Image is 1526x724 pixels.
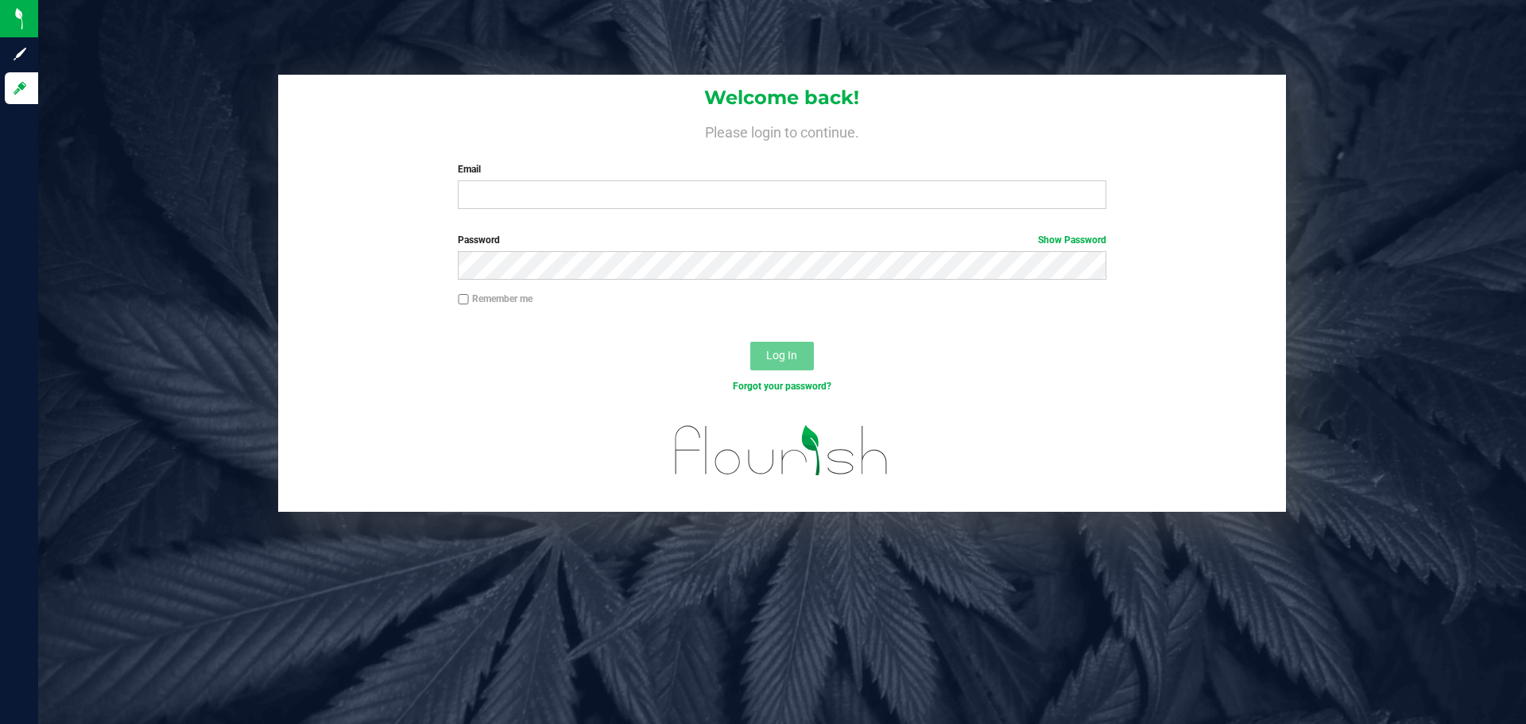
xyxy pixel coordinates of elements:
[766,349,797,362] span: Log In
[278,121,1286,140] h4: Please login to continue.
[656,410,908,491] img: flourish_logo.svg
[12,46,28,62] inline-svg: Sign up
[733,381,831,392] a: Forgot your password?
[1038,234,1106,246] a: Show Password
[278,87,1286,108] h1: Welcome back!
[458,162,1106,176] label: Email
[458,234,500,246] span: Password
[12,80,28,96] inline-svg: Log in
[750,342,814,370] button: Log In
[458,292,533,306] label: Remember me
[458,294,469,305] input: Remember me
